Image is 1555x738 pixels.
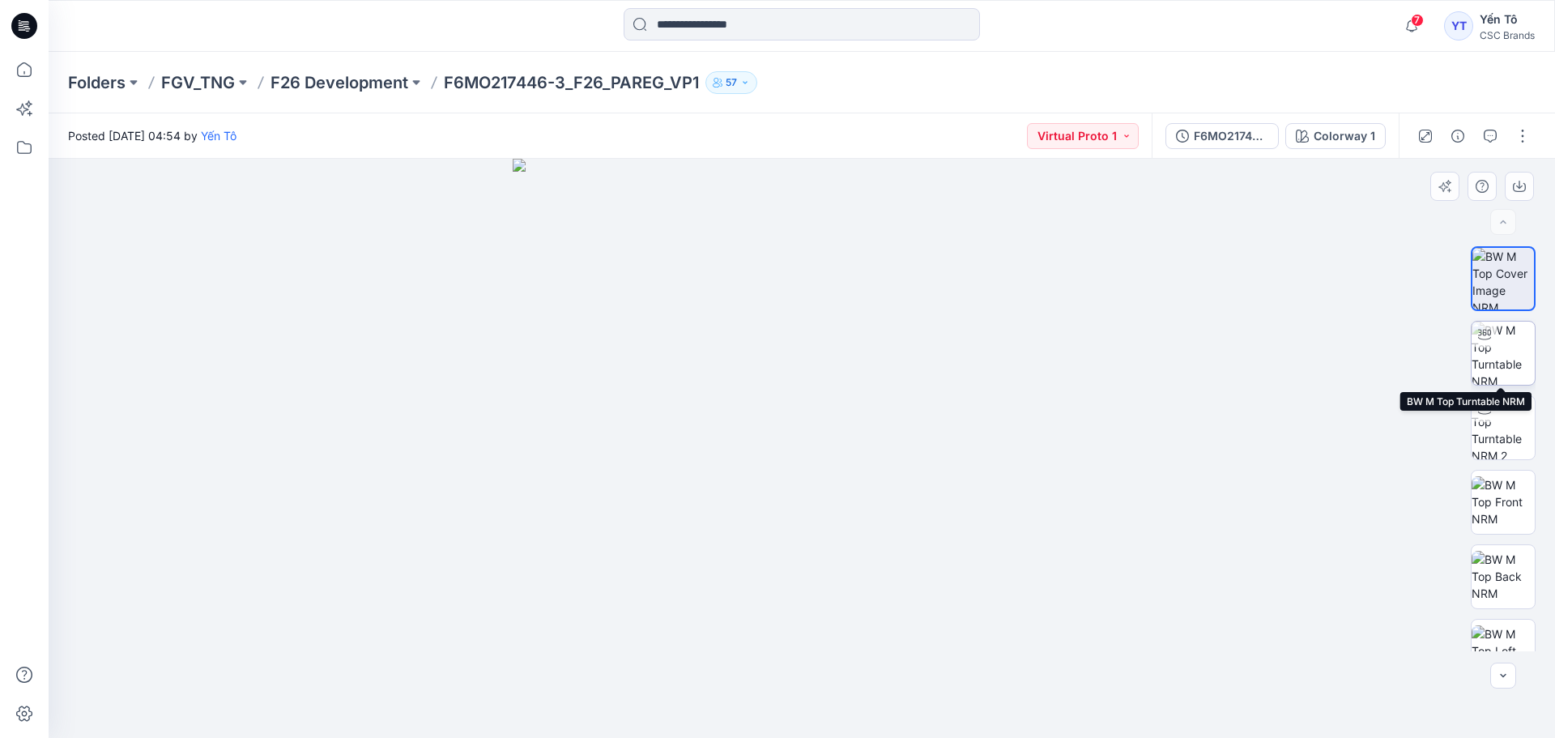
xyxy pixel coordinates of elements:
img: BW M Top Left NRM [1472,625,1535,676]
img: BW M Top Front NRM [1472,476,1535,527]
div: CSC Brands [1480,29,1535,41]
div: F6MO217446-3_F26_PAREG_VP1 [1194,127,1268,145]
span: Posted [DATE] 04:54 by [68,127,236,144]
p: 57 [726,74,737,92]
button: F6MO217446-3_F26_PAREG_VP1 [1165,123,1279,149]
button: Details [1445,123,1471,149]
a: Yến Tô [201,129,236,143]
button: 57 [705,71,757,94]
div: Yến Tô [1480,10,1535,29]
a: F26 Development [271,71,408,94]
img: BW M Top Turntable NRM [1472,322,1535,385]
p: F6MO217446-3_F26_PAREG_VP1 [444,71,699,94]
span: 7 [1411,14,1424,27]
div: YT [1444,11,1473,41]
a: FGV_TNG [161,71,235,94]
div: Colorway 1 [1314,127,1375,145]
img: BW M Top Turntable NRM 2 [1472,396,1535,459]
img: BW M Top Back NRM [1472,551,1535,602]
img: eyJhbGciOiJIUzI1NiIsImtpZCI6IjAiLCJzbHQiOiJzZXMiLCJ0eXAiOiJKV1QifQ.eyJkYXRhIjp7InR5cGUiOiJzdG9yYW... [513,159,1092,738]
a: Folders [68,71,126,94]
button: Colorway 1 [1285,123,1386,149]
img: BW M Top Cover Image NRM [1472,248,1534,309]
